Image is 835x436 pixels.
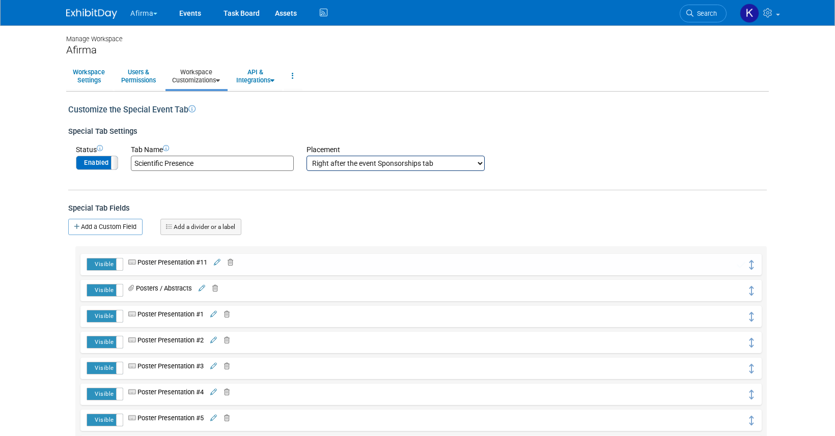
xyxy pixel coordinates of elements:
a: Delete field [218,388,230,396]
i: Custom Text Field [128,311,137,318]
i: Click and drag to move field [747,390,756,399]
i: Custom Text Field [128,363,137,370]
a: Delete field [218,362,230,370]
a: Edit field [209,336,217,344]
span: Search [693,10,717,17]
label: Visible [87,414,123,426]
label: Visible [87,310,123,322]
a: Delete field [218,336,230,344]
i: Custom Text Field [128,337,137,344]
a: Edit field [197,284,205,292]
a: Delete field [218,310,230,318]
div: Special Tab Settings [68,126,767,137]
img: Keirsten Davis [740,4,759,23]
span: Poster Presentation #5 [123,414,204,422]
i: Custom Text Field [128,415,137,422]
div: Status [76,144,118,156]
a: Edit field [209,414,217,422]
div: Manage Workspace [66,25,769,44]
div: Customize the Special Event Tab [68,99,350,121]
a: Delete field [222,258,233,266]
a: Delete field [207,284,218,292]
i: Click and drag to move field [747,338,756,347]
label: Visible [87,284,123,296]
span: Poster Presentation #1 [123,310,204,318]
a: Edit field [209,362,217,370]
a: Edit field [209,388,217,396]
a: Edit field [212,258,220,266]
i: Click and drag to move field [747,286,756,296]
div: Afirma [66,44,769,56]
i: Click and drag to move field [747,364,756,373]
div: Special Tab Fields [68,190,767,214]
a: Users &Permissions [115,64,162,89]
span: Poster Presentation #2 [123,336,204,344]
i: Attachment (file upload control) [128,285,136,292]
a: Delete field [218,414,230,422]
label: Visible [87,258,123,270]
span: Posters / Abstracts [123,284,192,292]
a: Add a Custom Field [68,219,143,235]
i: Custom Text Field [128,259,137,266]
i: Click and drag to move field [747,416,756,425]
div: Tab Name [131,144,294,156]
img: ExhibitDay [66,9,117,19]
a: Edit field [209,310,217,318]
span: Poster Presentation #4 [123,388,204,396]
a: WorkspaceCustomizations [165,64,227,89]
i: Click and drag to move field [747,260,756,270]
span: Poster Presentation #3 [123,362,204,370]
a: Add a divider or a label [160,219,241,235]
a: WorkspaceSettings [66,64,112,89]
label: Visible [87,362,123,374]
a: API &Integrations [230,64,281,89]
label: Enabled [76,156,118,169]
i: Click and drag to move field [747,312,756,322]
div: Placement [307,144,485,156]
label: Visible [87,388,123,400]
a: Search [680,5,727,22]
label: Visible [87,336,123,348]
span: Poster Presentation #11 [123,258,207,266]
i: Custom Text Field [128,389,137,396]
